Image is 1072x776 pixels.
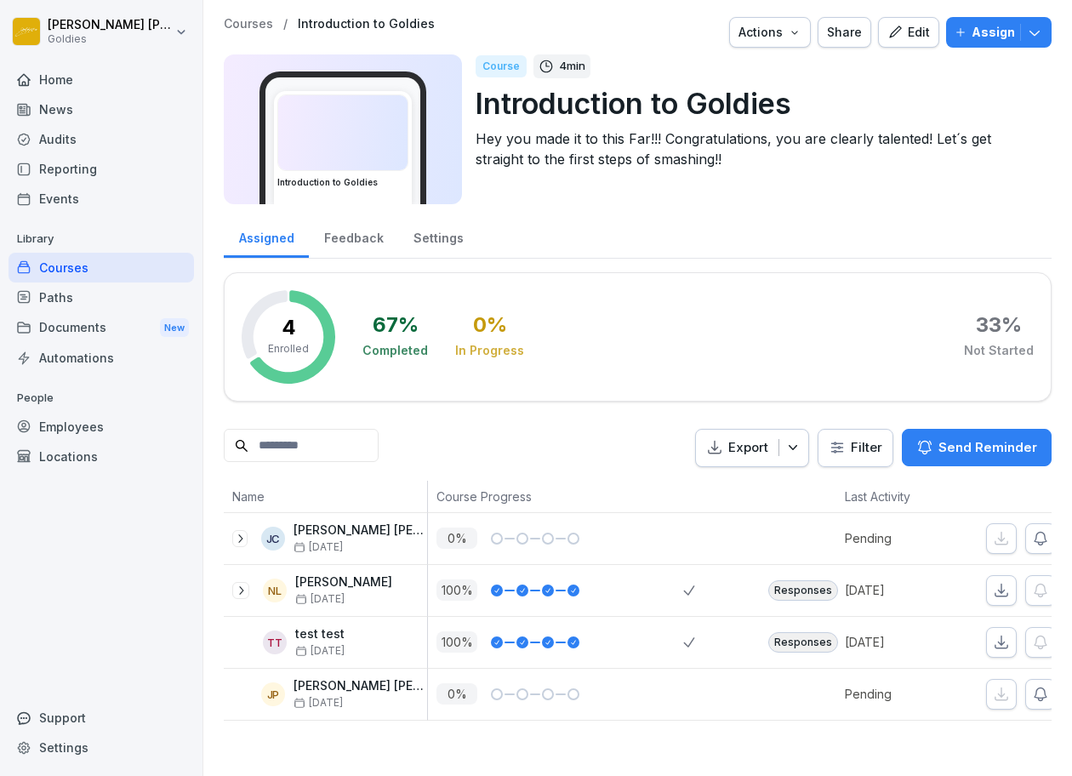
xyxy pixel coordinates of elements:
a: Assigned [224,214,309,258]
p: Course Progress [436,488,675,505]
a: Audits [9,124,194,154]
a: Introduction to Goldies [298,17,435,31]
p: [PERSON_NAME] [PERSON_NAME] privat [294,679,427,693]
p: 4 min [559,58,585,75]
div: 33 % [976,315,1022,335]
p: Introduction to Goldies [476,82,1038,125]
a: Locations [9,442,194,471]
span: [DATE] [294,541,343,553]
button: Export [695,429,809,467]
a: News [9,94,194,124]
p: Name [232,488,419,505]
p: Pending [845,685,964,703]
p: [DATE] [845,633,964,651]
div: NL [263,579,287,602]
a: Settings [9,733,194,762]
p: 0 % [436,683,477,705]
a: Employees [9,412,194,442]
div: Actions [738,23,801,42]
p: Library [9,225,194,253]
div: 67 % [373,315,419,335]
a: Home [9,65,194,94]
p: 100 % [436,579,477,601]
a: Automations [9,343,194,373]
a: Courses [9,253,194,282]
p: / [283,17,288,31]
div: Not Started [964,342,1034,359]
p: [PERSON_NAME] [PERSON_NAME] [48,18,172,32]
p: [DATE] [845,581,964,599]
p: Hey you made it to this Far!!! Congratulations, you are clearly talented! Let´s get straight to t... [476,128,1038,169]
p: People [9,385,194,412]
p: Pending [845,529,964,547]
button: Send Reminder [902,429,1052,466]
div: Documents [9,312,194,344]
a: Courses [224,17,273,31]
div: Share [827,23,862,42]
div: Course [476,55,527,77]
p: [PERSON_NAME] [295,575,392,590]
div: 0 % [473,315,507,335]
p: Send Reminder [938,438,1037,457]
div: In Progress [455,342,524,359]
div: tt [263,630,287,654]
a: Paths [9,282,194,312]
a: Reporting [9,154,194,184]
span: [DATE] [295,593,345,605]
p: Last Activity [845,488,955,505]
div: Edit [887,23,930,42]
button: Assign [946,17,1052,48]
div: New [160,318,189,338]
p: Enrolled [268,341,309,357]
p: [PERSON_NAME] [PERSON_NAME] [294,523,427,538]
p: test test [295,627,345,642]
a: DocumentsNew [9,312,194,344]
div: JC [261,527,285,551]
button: Edit [878,17,939,48]
a: Feedback [309,214,398,258]
a: Settings [398,214,478,258]
button: Filter [818,430,892,466]
p: 100 % [436,631,477,653]
button: Share [818,17,871,48]
p: Assign [972,23,1015,42]
p: 4 [282,317,296,338]
h3: Introduction to Goldies [277,176,408,189]
div: Filter [829,439,882,456]
span: [DATE] [294,697,343,709]
p: Goldies [48,33,172,45]
div: Support [9,703,194,733]
div: Completed [362,342,428,359]
a: Events [9,184,194,214]
div: Responses [768,580,838,601]
div: Responses [768,632,838,653]
div: Jp [261,682,285,706]
button: Actions [729,17,811,48]
p: Export [728,438,768,458]
span: [DATE] [295,645,345,657]
p: 0 % [436,528,477,549]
